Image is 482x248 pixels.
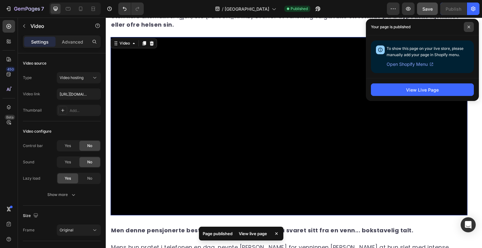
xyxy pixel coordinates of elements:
div: Add... [70,108,99,113]
span: No [87,143,92,149]
div: Type [23,75,32,81]
strong: Men denne pensjonerte bestemoren var i ferd med å få svaret sitt fra en venn... bokstavelig talt. [5,209,308,217]
iframe: Design area [106,18,482,248]
button: 7 [3,3,47,15]
div: Lazy load [23,176,40,181]
span: No [87,159,92,165]
button: Video hosting [57,72,101,83]
div: Control bar [23,143,43,149]
div: Video link [23,91,40,97]
div: Video [13,23,25,29]
p: Page published [203,230,233,237]
div: Beta [5,115,15,120]
div: Sound [23,159,34,165]
button: View Live Page [371,83,474,96]
span: Yes [65,159,71,165]
span: Original [60,228,73,232]
span: [GEOGRAPHIC_DATA] [225,6,269,12]
span: Published [291,6,308,12]
span: Video hosting [60,75,83,80]
div: Size [23,212,40,220]
div: Thumbnail [23,108,42,113]
div: Publish [446,6,461,12]
div: Open Intercom Messenger [461,217,476,232]
button: Original [57,224,101,236]
button: Show more [23,189,101,200]
span: Yes [65,176,71,181]
span: Yes [65,143,71,149]
div: Frame [23,227,35,233]
span: To show this page on your live store, please manually add your page in Shopify menu. [387,46,463,57]
div: Video source [23,61,46,66]
span: Save [422,6,433,12]
button: Publish [440,3,467,15]
button: Save [417,3,438,15]
div: Show more [47,192,77,198]
p: Your page is published [371,24,410,30]
div: View Live Page [406,87,439,93]
p: 7 [41,5,44,13]
div: 450 [6,67,15,72]
div: Undo/Redo [118,3,144,15]
div: Video configure [23,129,51,134]
span: / [222,6,223,12]
video: Video [5,19,362,198]
p: Advanced [62,39,83,45]
span: Open Shopify Menu [387,61,428,68]
p: Video [30,22,84,30]
input: Insert video url here [57,88,101,100]
p: Settings [31,39,49,45]
div: View live page [235,229,271,238]
span: No [87,176,92,181]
